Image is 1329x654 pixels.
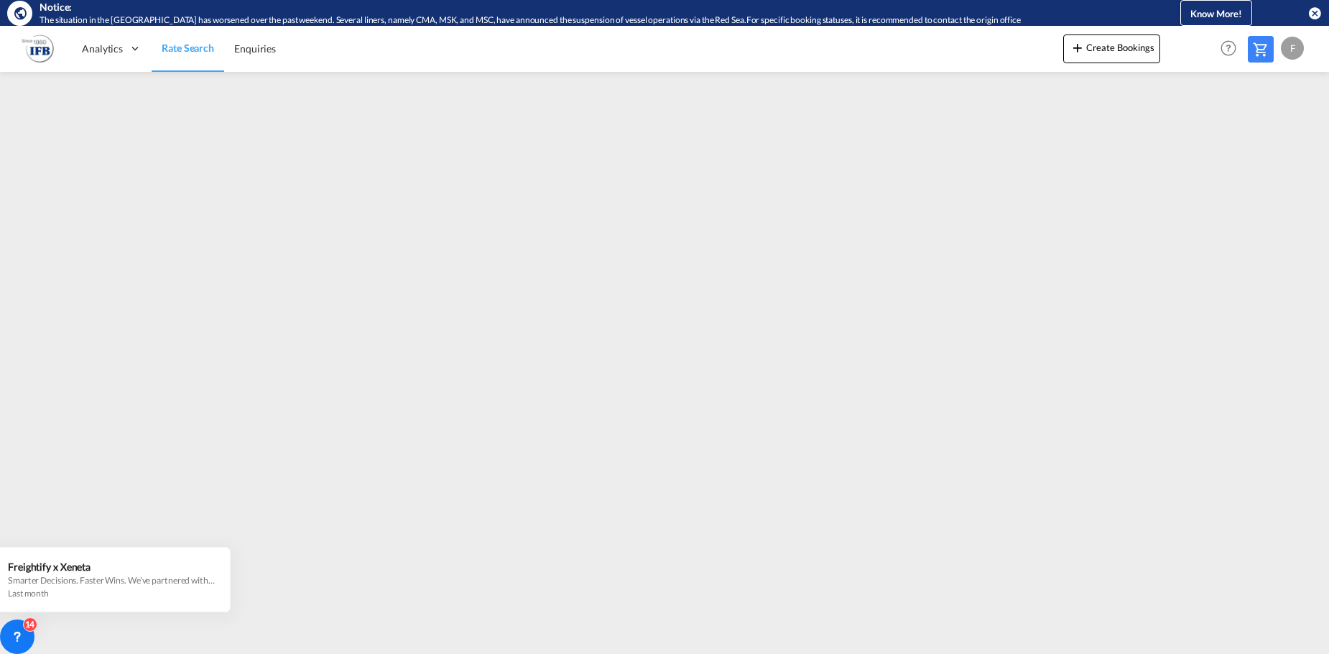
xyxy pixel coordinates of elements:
div: F [1281,37,1304,60]
md-icon: icon-plus 400-fg [1069,39,1086,56]
div: Analytics [72,25,152,72]
div: Help [1216,36,1248,62]
a: Enquiries [224,25,286,72]
span: Enquiries [234,42,276,55]
button: icon-close-circle [1307,6,1322,20]
div: The situation in the Red Sea has worsened over the past weekend. Several liners, namely CMA, MSK,... [40,14,1125,27]
button: icon-plus 400-fgCreate Bookings [1063,34,1160,63]
img: b628ab10256c11eeb52753acbc15d091.png [22,32,54,65]
span: Analytics [82,42,123,56]
md-icon: icon-earth [13,6,27,20]
span: Know More! [1190,8,1242,19]
a: Rate Search [152,25,224,72]
span: Rate Search [162,42,214,54]
span: Help [1216,36,1241,60]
